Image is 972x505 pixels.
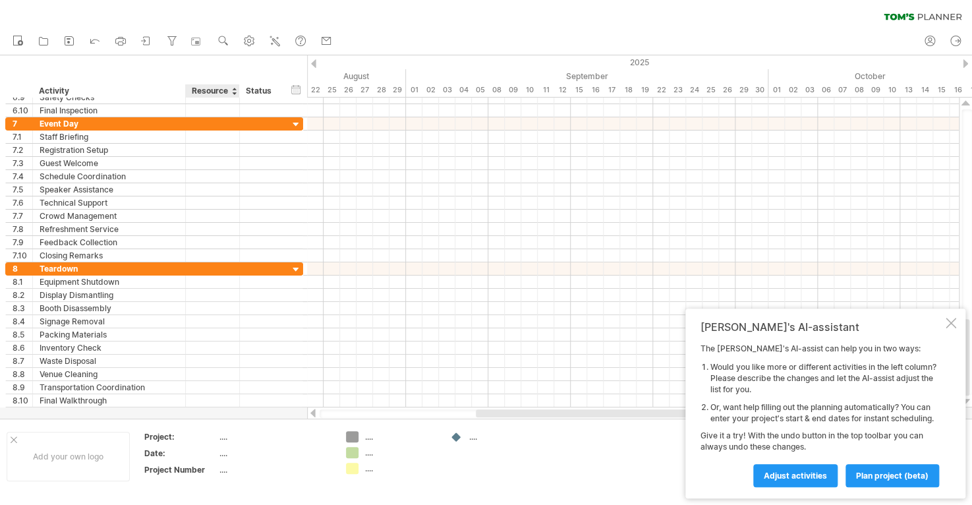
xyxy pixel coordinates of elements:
div: Tuesday, 30 September 2025 [752,83,768,97]
div: .... [365,431,437,442]
div: Thursday, 9 October 2025 [867,83,884,97]
div: Wednesday, 10 September 2025 [521,83,538,97]
div: Monday, 15 September 2025 [571,83,587,97]
div: 8.3 [13,302,32,314]
div: Project: [144,431,217,442]
div: Thursday, 16 October 2025 [950,83,966,97]
div: Tuesday, 26 August 2025 [340,83,357,97]
div: Tuesday, 9 September 2025 [505,83,521,97]
div: Tuesday, 23 September 2025 [670,83,686,97]
div: .... [219,448,330,459]
div: Staff Briefing [40,131,179,143]
div: Waste Disposal [40,355,179,367]
div: Tuesday, 14 October 2025 [917,83,933,97]
div: Thursday, 2 October 2025 [785,83,801,97]
div: September 2025 [406,69,768,83]
div: Monday, 29 September 2025 [735,83,752,97]
div: Friday, 10 October 2025 [884,83,900,97]
div: Refreshment Service [40,223,179,235]
div: Wednesday, 3 September 2025 [439,83,455,97]
div: Equipment Shutdown [40,276,179,288]
div: Friday, 5 September 2025 [472,83,488,97]
div: 7.8 [13,223,32,235]
div: Friday, 3 October 2025 [801,83,818,97]
div: Thursday, 4 September 2025 [455,83,472,97]
div: Final Inspection [40,104,179,117]
div: .... [219,431,330,442]
div: Friday, 22 August 2025 [307,83,324,97]
div: 8.6 [13,342,32,354]
div: Tuesday, 7 October 2025 [834,83,851,97]
div: Wednesday, 15 October 2025 [933,83,950,97]
div: Speaker Assistance [40,183,179,196]
div: Closing Remarks [40,249,179,262]
div: 8.7 [13,355,32,367]
div: 7.2 [13,144,32,156]
div: Thursday, 28 August 2025 [373,83,389,97]
div: Guest Welcome [40,157,179,169]
div: Wednesday, 17 September 2025 [604,83,620,97]
div: 8.9 [13,381,32,394]
div: 7.5 [13,183,32,196]
div: Status [246,84,275,98]
div: Booth Disassembly [40,302,179,314]
div: Friday, 19 September 2025 [637,83,653,97]
div: 8.10 [13,394,32,407]
div: 7.3 [13,157,32,169]
div: 7.6 [13,196,32,209]
div: 7.10 [13,249,32,262]
li: Or, want help filling out the planning automatically? You can enter your project's start & end da... [710,402,943,425]
div: .... [365,447,437,458]
div: Activity [39,84,178,98]
a: Adjust activities [753,464,838,487]
div: Registration Setup [40,144,179,156]
div: Thursday, 25 September 2025 [702,83,719,97]
div: Monday, 8 September 2025 [488,83,505,97]
div: Venue Cleaning [40,368,179,380]
div: 6.10 [13,104,32,117]
div: 7.9 [13,236,32,249]
div: Add your own logo [7,432,130,481]
div: Date: [144,448,217,459]
li: Would you like more or different activities in the left column? Please describe the changes and l... [710,362,943,395]
div: 7.1 [13,131,32,143]
div: Tuesday, 2 September 2025 [422,83,439,97]
div: Event Day [40,117,179,130]
a: plan project (beta) [845,464,939,487]
div: Friday, 26 September 2025 [719,83,735,97]
div: 7.7 [13,210,32,222]
div: The [PERSON_NAME]'s AI-assist can help you in two ways: Give it a try! With the undo button in th... [700,343,943,487]
div: Monday, 22 September 2025 [653,83,670,97]
div: Wednesday, 27 August 2025 [357,83,373,97]
div: Wednesday, 1 October 2025 [768,83,785,97]
div: 7.4 [13,170,32,183]
div: Monday, 6 October 2025 [818,83,834,97]
div: Monday, 1 September 2025 [406,83,422,97]
div: Thursday, 11 September 2025 [538,83,554,97]
span: Adjust activities [764,471,827,481]
div: Tuesday, 16 September 2025 [587,83,604,97]
div: Display Dismantling [40,289,179,301]
div: Crowd Management [40,210,179,222]
div: Friday, 12 September 2025 [554,83,571,97]
div: 8.4 [13,315,32,328]
div: Feedback Collection [40,236,179,249]
div: Wednesday, 8 October 2025 [851,83,867,97]
div: Final Walkthrough [40,394,179,407]
div: Technical Support [40,196,179,209]
div: Teardown [40,262,179,275]
div: Transportation Coordination [40,381,179,394]
div: 8 [13,262,32,275]
div: Thursday, 18 September 2025 [620,83,637,97]
div: Monday, 13 October 2025 [900,83,917,97]
span: plan project (beta) [856,471,929,481]
div: Resource [192,84,232,98]
div: Monday, 25 August 2025 [324,83,340,97]
div: Schedule Coordination [40,170,179,183]
div: 7 [13,117,32,130]
div: 8.8 [13,368,32,380]
div: .... [469,431,541,442]
div: 8.2 [13,289,32,301]
div: [PERSON_NAME]'s AI-assistant [700,320,943,334]
div: .... [365,463,437,474]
